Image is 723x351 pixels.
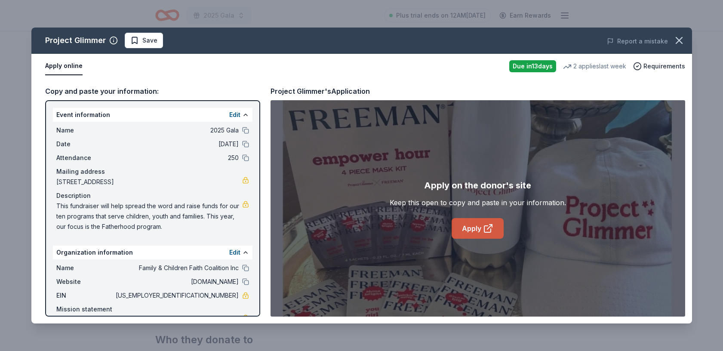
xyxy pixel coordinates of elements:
span: Date [56,139,114,149]
span: [DOMAIN_NAME] [114,277,239,287]
span: 250 [114,153,239,163]
div: 2 applies last week [563,61,626,71]
div: Copy and paste your information: [45,86,260,97]
div: Mailing address [56,166,249,177]
div: Description [56,191,249,201]
span: EIN [56,290,114,301]
button: Save [125,33,163,48]
span: Name [56,125,114,135]
span: 2025 Gala [114,125,239,135]
button: Edit [229,110,240,120]
div: Project Glimmer [45,34,106,47]
button: Apply online [45,57,83,75]
span: Website [56,277,114,287]
span: Family & Children Faith Coalition Inc [114,263,239,273]
span: Save [142,35,157,46]
a: Apply [452,218,504,239]
button: Requirements [633,61,685,71]
span: Name [56,263,114,273]
span: [STREET_ADDRESS] [56,177,242,187]
div: Project Glimmer's Application [271,86,370,97]
span: This fundraiser will help spread the word and raise funds for our ten programs that serve childre... [56,201,242,232]
span: Attendance [56,153,114,163]
div: Apply on the donor's site [424,179,531,192]
button: Report a mistake [607,36,668,46]
span: [DATE] [114,139,239,149]
button: Edit [229,247,240,258]
div: Event information [53,108,252,122]
span: Requirements [643,61,685,71]
span: [US_EMPLOYER_IDENTIFICATION_NUMBER] [114,290,239,301]
div: Organization information [53,246,252,259]
div: Keep this open to copy and paste in your information. [390,197,566,208]
div: Due in 13 days [509,60,556,72]
span: Family & Children Faith Coalition Inc is a nonprofit organization focused on providing human serv... [56,314,242,345]
div: Mission statement [56,304,249,314]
